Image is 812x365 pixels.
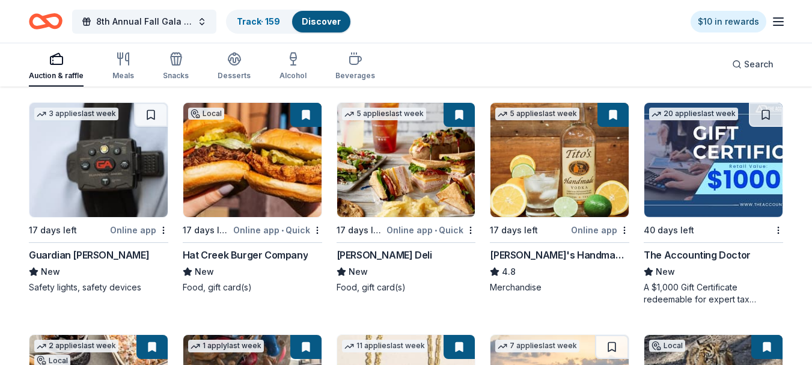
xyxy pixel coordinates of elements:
[490,223,538,238] div: 17 days left
[342,108,426,120] div: 5 applies last week
[195,265,214,279] span: New
[495,340,579,352] div: 7 applies last week
[490,102,629,293] a: Image for Tito's Handmade Vodka5 applieslast week17 days leftOnline app[PERSON_NAME]'s Handmade V...
[34,108,118,120] div: 3 applies last week
[41,265,60,279] span: New
[29,71,84,81] div: Auction & raffle
[342,340,427,352] div: 11 applies last week
[188,108,224,120] div: Local
[337,103,475,217] img: Image for McAlister's Deli
[495,108,579,120] div: 5 applies last week
[337,102,476,293] a: Image for McAlister's Deli5 applieslast week17 days leftOnline app•Quick[PERSON_NAME] DeliNewFood...
[337,248,432,262] div: [PERSON_NAME] Deli
[349,265,368,279] span: New
[29,102,168,293] a: Image for Guardian Angel Device3 applieslast week17 days leftOnline appGuardian [PERSON_NAME]NewS...
[218,71,251,81] div: Desserts
[183,102,322,293] a: Image for Hat Creek Burger CompanyLocal17 days leftOnline app•QuickHat Creek Burger CompanyNewFoo...
[72,10,216,34] button: 8th Annual Fall Gala Fundraiser
[279,71,307,81] div: Alcohol
[112,71,134,81] div: Meals
[644,223,694,238] div: 40 days left
[29,281,168,293] div: Safety lights, safety devices
[302,16,341,26] a: Discover
[490,103,629,217] img: Image for Tito's Handmade Vodka
[649,340,685,352] div: Local
[183,223,231,238] div: 17 days left
[279,47,307,87] button: Alcohol
[163,47,189,87] button: Snacks
[281,225,284,235] span: •
[691,11,766,32] a: $10 in rewards
[490,248,629,262] div: [PERSON_NAME]'s Handmade Vodka
[649,108,738,120] div: 20 applies last week
[163,71,189,81] div: Snacks
[644,248,751,262] div: The Accounting Doctor
[183,103,322,217] img: Image for Hat Creek Burger Company
[335,47,375,87] button: Beverages
[571,222,629,238] div: Online app
[722,52,783,76] button: Search
[335,71,375,81] div: Beverages
[29,248,149,262] div: Guardian [PERSON_NAME]
[112,47,134,87] button: Meals
[386,222,475,238] div: Online app Quick
[218,47,251,87] button: Desserts
[644,103,783,217] img: Image for The Accounting Doctor
[337,223,385,238] div: 17 days left
[226,10,352,34] button: Track· 159Discover
[183,248,308,262] div: Hat Creek Burger Company
[656,265,675,279] span: New
[435,225,437,235] span: •
[29,223,77,238] div: 17 days left
[502,265,516,279] span: 4.8
[644,281,783,305] div: A $1,000 Gift Certificate redeemable for expert tax preparation or tax resolution services—recipi...
[188,340,264,352] div: 1 apply last week
[744,57,774,72] span: Search
[29,103,168,217] img: Image for Guardian Angel Device
[233,222,322,238] div: Online app Quick
[34,340,118,352] div: 2 applies last week
[29,7,63,35] a: Home
[644,102,783,305] a: Image for The Accounting Doctor20 applieslast week40 days leftThe Accounting DoctorNewA $1,000 Gi...
[96,14,192,29] span: 8th Annual Fall Gala Fundraiser
[237,16,280,26] a: Track· 159
[29,47,84,87] button: Auction & raffle
[490,281,629,293] div: Merchandise
[110,222,168,238] div: Online app
[183,281,322,293] div: Food, gift card(s)
[337,281,476,293] div: Food, gift card(s)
